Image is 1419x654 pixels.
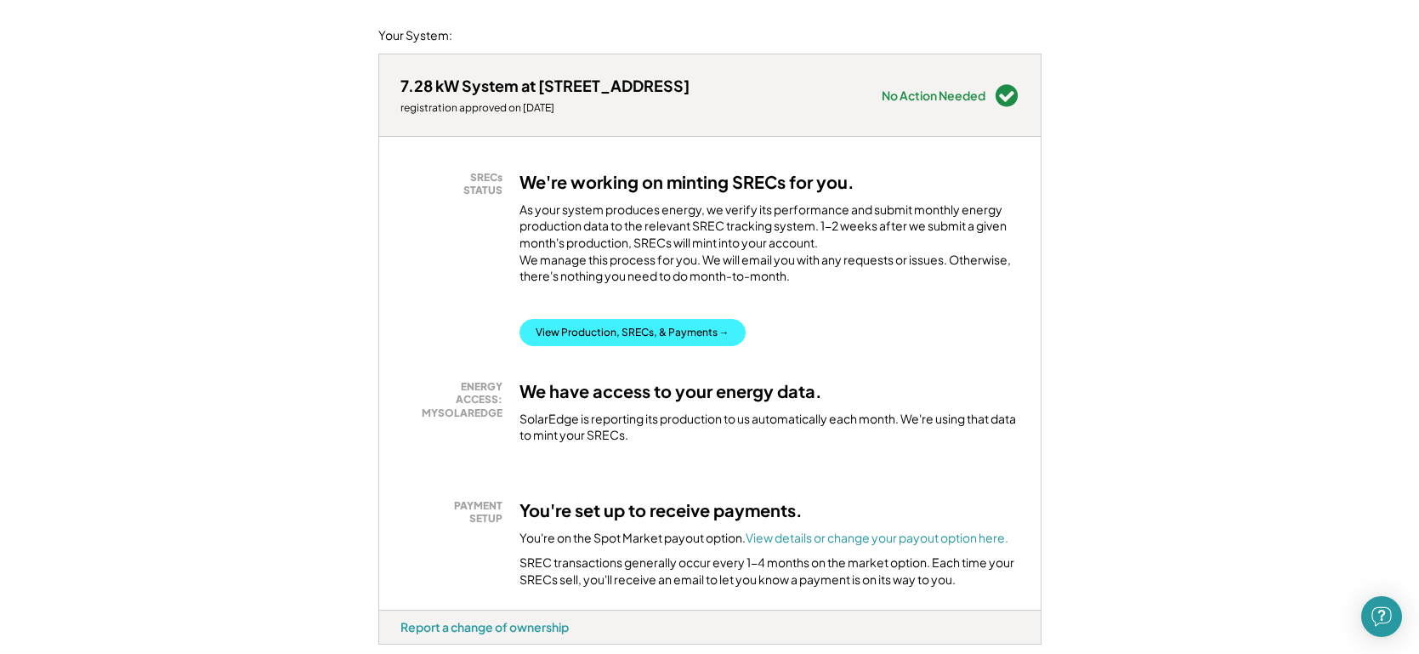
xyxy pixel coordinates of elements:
div: ENERGY ACCESS: MYSOLAREDGE [409,380,502,420]
div: Open Intercom Messenger [1361,596,1402,637]
div: SRECs STATUS [409,171,502,197]
a: View details or change your payout option here. [746,530,1008,545]
h3: We're working on minting SRECs for you. [519,171,854,193]
h3: You're set up to receive payments. [519,499,803,521]
div: Report a change of ownership [400,619,569,634]
div: SolarEdge is reporting its production to us automatically each month. We're using that data to mi... [519,411,1019,444]
div: No Action Needed [882,89,985,101]
div: You're on the Spot Market payout option. [519,530,1008,547]
div: SREC transactions generally occur every 1-4 months on the market option. Each time your SRECs sel... [519,554,1019,588]
div: PAYMENT SETUP [409,499,502,526]
div: 7.28 kW System at [STREET_ADDRESS] [400,76,690,95]
button: View Production, SRECs, & Payments → [519,319,746,346]
h3: We have access to your energy data. [519,380,822,402]
div: rvsojzoj - VA Distributed [378,645,434,651]
div: Your System: [378,27,452,44]
div: As your system produces energy, we verify its performance and submit monthly energy production da... [519,202,1019,293]
div: registration approved on [DATE] [400,101,690,115]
